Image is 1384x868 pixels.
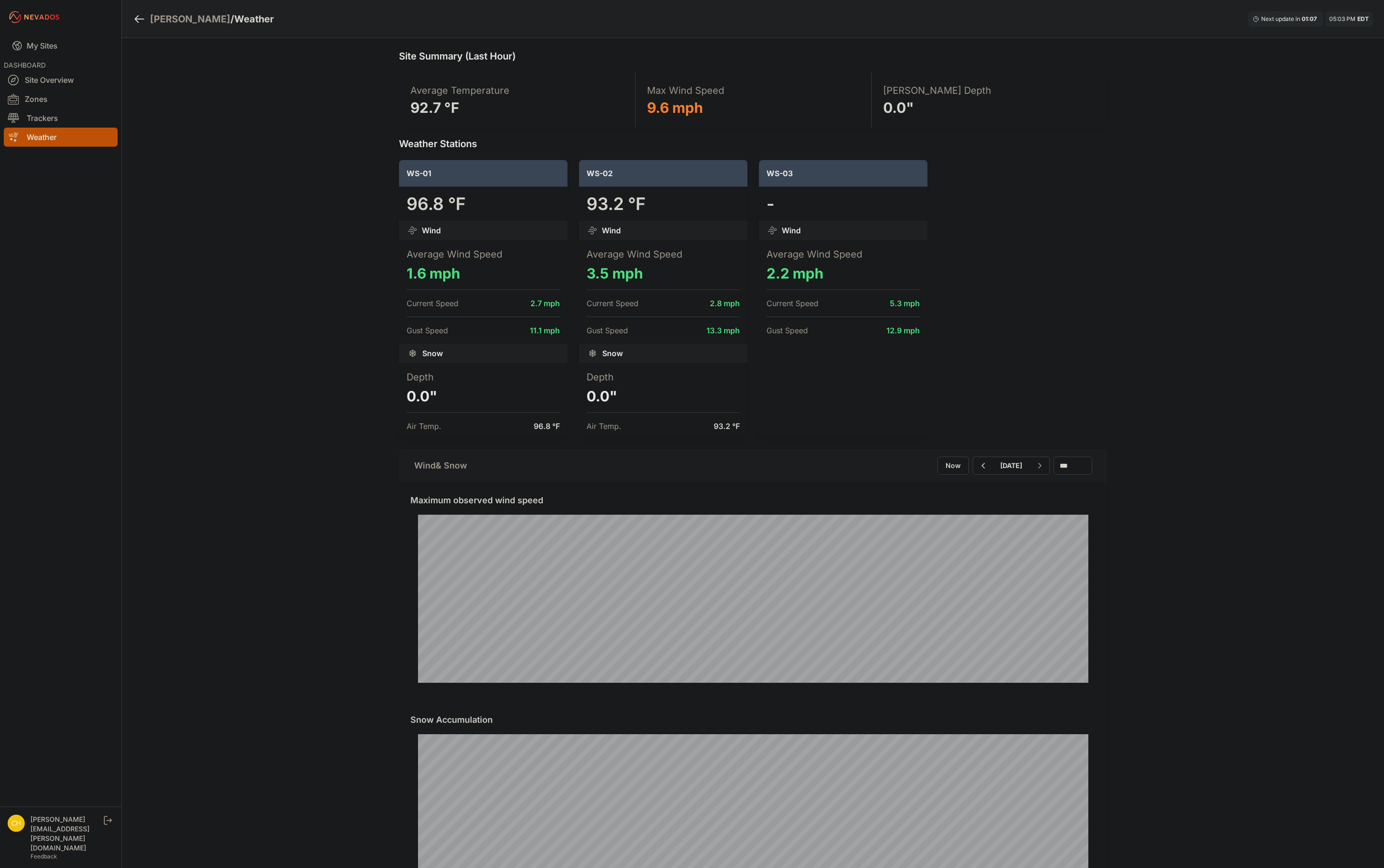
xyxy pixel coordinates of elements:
dd: - [767,194,920,213]
span: / [230,12,234,26]
span: [PERSON_NAME] Depth [883,85,991,96]
h3: Weather [234,12,274,26]
dt: Depth [407,370,560,384]
h2: Site Summary (Last Hour) [399,50,1107,63]
dt: Gust Speed [767,325,808,336]
a: [PERSON_NAME] [150,12,230,26]
a: Zones [4,90,118,109]
button: Now [937,457,969,475]
dt: Current Speed [587,298,638,309]
span: Average Temperature [410,85,509,96]
div: 01 : 07 [1302,15,1319,23]
dt: Air Temp. [407,420,441,432]
span: Snow [422,348,443,359]
dt: Gust Speed [407,325,448,336]
dd: 13.3 mph [707,325,740,336]
dd: 93.2 °F [587,194,740,213]
dt: Gust Speed [587,325,628,336]
span: Wind [782,225,801,236]
dd: 12.9 mph [886,325,920,336]
dd: 2.8 mph [710,298,740,309]
span: 0.0" [883,99,914,116]
span: Max Wind Speed [647,85,724,96]
h2: Weather Stations [399,137,1107,150]
dd: 1.6 mph [407,265,560,282]
a: Trackers [4,109,118,128]
span: 05:03 PM [1329,15,1355,22]
dt: Current Speed [407,298,458,309]
div: WS-01 [399,160,568,187]
div: Maximum observed wind speed [399,482,1107,507]
dt: Air Temp. [587,420,621,432]
dt: Current Speed [767,298,818,309]
span: 9.6 mph [647,99,703,116]
dd: 96.8 °F [534,420,560,432]
span: Snow [602,348,623,359]
dd: 0.0" [407,388,560,405]
dt: Depth [587,370,740,384]
dd: 5.3 mph [890,298,920,309]
dd: 96.8 °F [407,194,560,213]
div: WS-03 [759,160,927,187]
dd: 3.5 mph [587,265,740,282]
span: Wind [602,225,621,236]
dd: 11.1 mph [530,325,560,336]
button: [DATE] [993,457,1030,474]
img: Nevados [8,10,61,25]
dd: 0.0" [587,388,740,405]
span: Wind [422,225,441,236]
div: Wind & Snow [414,459,467,472]
a: Feedback [30,853,57,860]
dd: 2.7 mph [530,298,560,309]
span: DASHBOARD [4,61,46,69]
dd: 93.2 °F [714,420,740,432]
div: Snow Accumulation [399,702,1107,727]
dd: 2.2 mph [767,265,920,282]
a: Weather [4,128,118,147]
dt: Average Wind Speed [407,248,560,261]
nav: Breadcrumb [133,7,274,31]
a: Site Overview [4,70,118,90]
div: [PERSON_NAME][EMAIL_ADDRESS][PERSON_NAME][DOMAIN_NAME] [30,815,102,853]
div: WS-02 [579,160,747,187]
span: Next update in [1261,15,1300,22]
span: EDT [1357,15,1369,22]
dt: Average Wind Speed [767,248,920,261]
dt: Average Wind Speed [587,248,740,261]
span: 92.7 °F [410,99,459,116]
img: chris.young@nevados.solar [8,815,25,832]
a: My Sites [4,34,118,57]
